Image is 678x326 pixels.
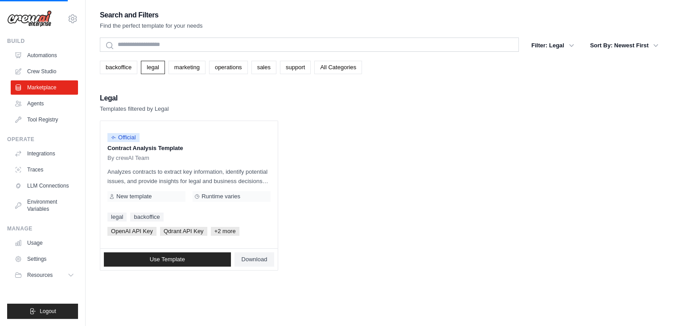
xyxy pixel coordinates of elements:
[7,38,78,45] div: Build
[209,61,248,74] a: operations
[314,61,362,74] a: All Categories
[11,146,78,161] a: Integrations
[7,225,78,232] div: Manage
[40,308,56,315] span: Logout
[107,227,156,236] span: OpenAI API Key
[7,10,52,27] img: Logo
[526,38,579,54] button: Filter: Legal
[141,61,164,74] a: legal
[100,104,169,113] p: Templates filtered by Legal
[11,236,78,250] a: Usage
[116,193,152,200] span: New template
[11,80,78,95] a: Marketplace
[107,155,149,162] span: By crewAI Team
[107,133,140,142] span: Official
[130,213,163,222] a: backoffice
[11,195,78,216] a: Environment Variables
[100,92,169,104] h2: Legal
[280,61,311,74] a: support
[104,252,231,267] a: Use Template
[100,21,203,30] p: Find the perfect template for your needs
[234,252,275,267] a: Download
[11,113,78,127] a: Tool Registry
[150,256,185,263] span: Use Template
[100,9,203,21] h2: Search and Filters
[11,96,78,111] a: Agents
[107,213,127,222] a: legal
[11,64,78,79] a: Crew Studio
[7,136,78,143] div: Operate
[107,144,271,153] p: Contract Analysis Template
[107,167,271,186] p: Analyzes contracts to extract key information, identify potential issues, and provide insights fo...
[11,252,78,266] a: Settings
[585,38,664,54] button: Sort By: Newest First
[11,268,78,282] button: Resources
[11,48,78,63] a: Automations
[168,61,205,74] a: marketing
[201,193,240,200] span: Runtime varies
[242,256,267,263] span: Download
[211,227,239,236] span: +2 more
[160,227,207,236] span: Qdrant API Key
[11,179,78,193] a: LLM Connections
[7,304,78,319] button: Logout
[27,272,53,279] span: Resources
[251,61,276,74] a: sales
[100,61,137,74] a: backoffice
[11,163,78,177] a: Traces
